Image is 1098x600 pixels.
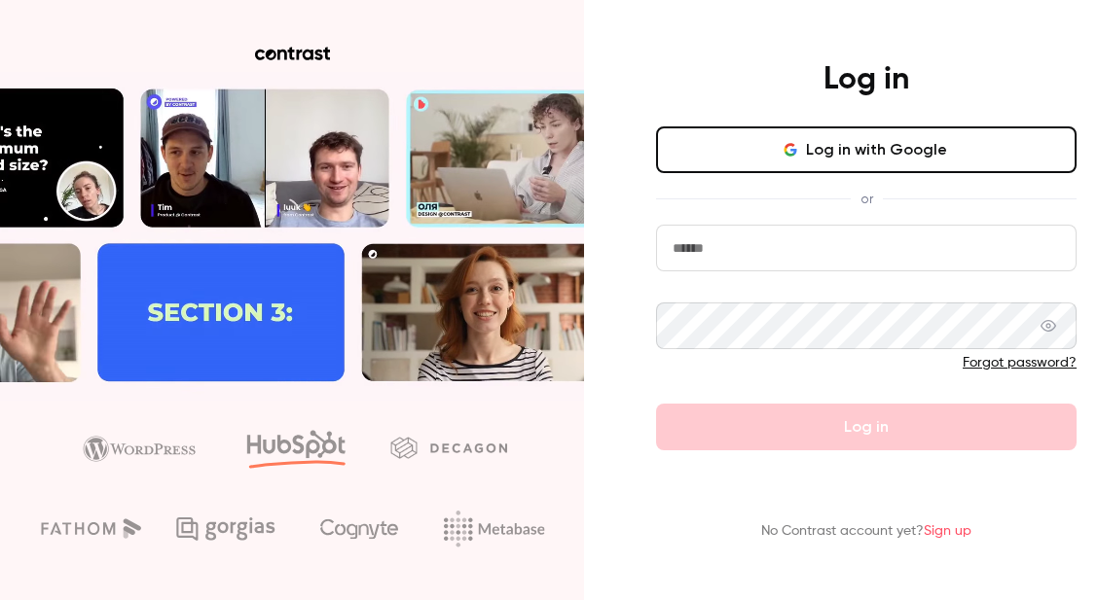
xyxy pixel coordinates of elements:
button: Log in with Google [656,126,1077,173]
img: decagon [390,437,507,458]
p: No Contrast account yet? [761,521,971,542]
span: or [851,189,883,209]
a: Sign up [924,524,971,538]
a: Forgot password? [963,356,1077,370]
h4: Log in [823,60,909,99]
